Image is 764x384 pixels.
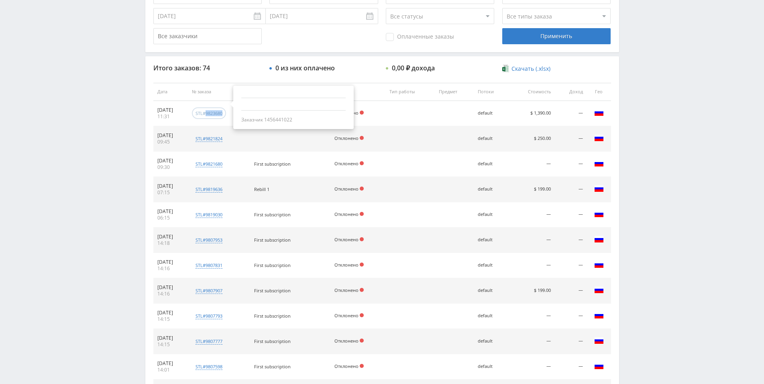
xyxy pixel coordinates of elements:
[157,240,184,246] div: 14:18
[157,139,184,145] div: 09:45
[157,113,184,120] div: 11:31
[330,83,385,101] th: Статус
[478,161,505,166] div: default
[241,117,346,123] div: Заказчик 1456441022
[250,83,330,101] th: Тип заказа
[196,287,222,294] div: stl#9807907
[254,287,291,294] span: First subscription
[334,160,359,166] span: Отклонено
[555,177,587,202] td: —
[555,278,587,304] td: —
[196,338,222,345] div: stl#9807777
[478,263,505,268] div: default
[509,83,555,101] th: Стоимость
[157,234,184,240] div: [DATE]
[157,284,184,291] div: [DATE]
[360,161,364,165] span: Отклонен
[594,234,604,244] img: rus.png
[509,278,555,304] td: $ 199.00
[509,228,555,253] td: —
[157,215,184,221] div: 06:15
[478,364,505,369] div: default
[594,336,604,345] img: rus.png
[275,64,335,72] div: 0 из них оплачено
[509,329,555,354] td: —
[254,212,291,218] span: First subscription
[555,253,587,278] td: —
[555,152,587,177] td: —
[157,259,184,265] div: [DATE]
[478,339,505,344] div: default
[188,83,250,101] th: № заказа
[385,83,434,101] th: Тип работы
[196,313,222,319] div: stl#9807793
[157,208,184,215] div: [DATE]
[334,338,359,344] span: Отклонено
[157,164,184,170] div: 09:30
[555,101,587,126] td: —
[360,237,364,241] span: Отклонен
[157,341,184,348] div: 14:15
[509,177,555,202] td: $ 199.00
[196,363,222,370] div: stl#9807598
[360,187,364,191] span: Отклонен
[555,83,587,101] th: Доход
[594,361,604,371] img: rus.png
[392,64,435,72] div: 0,00 ₽ дохода
[478,111,505,116] div: default
[502,28,611,44] div: Применить
[360,313,364,317] span: Отклонен
[254,363,291,370] span: First subscription
[196,262,222,269] div: stl#9807831
[555,228,587,253] td: —
[157,310,184,316] div: [DATE]
[509,253,555,278] td: —
[334,186,359,192] span: Отклонено
[555,126,587,152] td: —
[555,202,587,228] td: —
[334,262,359,268] span: Отклонено
[478,212,505,217] div: default
[196,212,222,218] div: stl#9819030
[153,28,262,44] input: Все заказчики
[502,65,550,73] a: Скачать (.xlsx)
[157,189,184,196] div: 07:15
[157,183,184,189] div: [DATE]
[509,126,555,152] td: $ 250.00
[511,66,550,72] span: Скачать (.xlsx)
[360,263,364,267] span: Отклонен
[587,83,611,101] th: Гео
[594,184,604,193] img: rus.png
[360,288,364,292] span: Отклонен
[478,313,505,318] div: default
[360,136,364,140] span: Отклонен
[509,152,555,177] td: —
[157,265,184,272] div: 14:16
[157,367,184,373] div: 14:01
[478,187,505,192] div: default
[555,304,587,329] td: —
[334,363,359,369] span: Отклонено
[334,236,359,242] span: Отклонено
[157,291,184,297] div: 14:16
[386,33,454,41] span: Оплаченные заказы
[594,260,604,269] img: rus.png
[254,313,291,319] span: First subscription
[334,287,359,293] span: Отклонено
[196,161,222,167] div: stl#9821680
[254,338,291,344] span: First subscription
[509,202,555,228] td: —
[157,132,184,139] div: [DATE]
[594,285,604,295] img: rus.png
[360,111,364,115] span: Отклонен
[334,135,359,141] span: Отклонено
[594,158,604,168] img: rus.png
[157,316,184,322] div: 14:15
[196,186,222,193] div: stl#9819636
[594,108,604,117] img: rus.png
[360,212,364,216] span: Отклонен
[153,64,262,72] div: Итого заказов: 74
[334,312,359,318] span: Отклонено
[334,211,359,217] span: Отклонено
[509,304,555,329] td: —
